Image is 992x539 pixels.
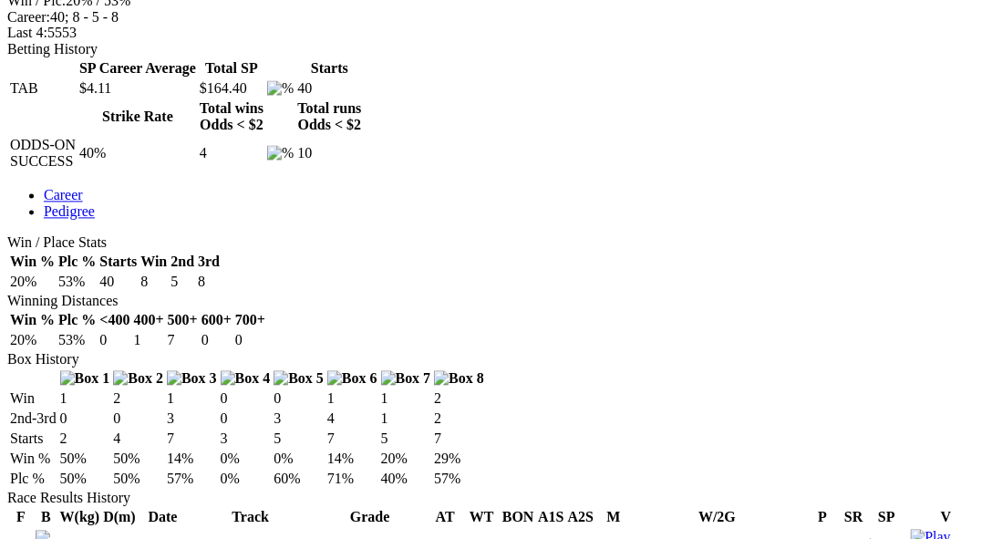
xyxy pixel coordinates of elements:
[220,471,272,489] td: 0%
[59,509,101,527] th: W(kg)
[803,509,842,527] th: P
[380,410,432,429] td: 1
[189,509,312,527] th: Track
[433,451,485,469] td: 29%
[380,390,432,409] td: 1
[464,509,499,527] th: WT
[273,471,325,489] td: 60%
[220,430,272,449] td: 3
[9,509,33,527] th: F
[170,254,195,272] th: 2nd
[139,274,168,292] td: 8
[381,371,431,388] img: Box 7
[433,430,485,449] td: 7
[44,188,83,203] a: Career
[433,471,485,489] td: 57%
[78,100,197,135] th: Strike Rate
[166,390,218,409] td: 1
[201,332,232,350] td: 0
[7,42,985,58] div: Betting History
[197,254,221,272] th: 3rd
[267,81,294,98] img: %
[9,410,57,429] td: 2nd-3rd
[78,137,197,171] td: 40%
[112,471,164,489] td: 50%
[7,26,985,42] div: 5553
[139,509,188,527] th: Date
[199,137,264,171] td: 4
[274,371,324,388] img: Box 5
[567,509,594,527] th: A2S
[9,80,77,98] td: TAB
[9,254,56,272] th: Win %
[98,332,130,350] td: 0
[273,410,325,429] td: 3
[267,146,294,162] img: %
[380,471,432,489] td: 40%
[234,332,266,350] td: 0
[57,312,97,330] th: Plc %
[434,371,484,388] img: Box 8
[98,254,138,272] th: Starts
[167,371,217,388] img: Box 3
[273,390,325,409] td: 0
[9,332,56,350] td: 20%
[296,80,362,98] td: 40
[112,410,164,429] td: 0
[7,26,47,41] span: Last 4:
[44,204,95,220] a: Pedigree
[199,80,264,98] td: $164.40
[78,60,197,78] th: SP Career Average
[139,254,168,272] th: Win
[273,451,325,469] td: 0%
[326,410,378,429] td: 4
[7,235,985,252] div: Win / Place Stats
[170,274,195,292] td: 5
[296,137,362,171] td: 10
[57,254,97,272] th: Plc %
[433,390,485,409] td: 2
[7,491,985,507] div: Race Results History
[197,274,221,292] td: 8
[273,430,325,449] td: 5
[220,451,272,469] td: 0%
[326,451,378,469] td: 14%
[9,312,56,330] th: Win %
[59,410,111,429] td: 0
[314,509,426,527] th: Grade
[59,390,111,409] td: 1
[9,471,57,489] td: Plc %
[60,371,110,388] img: Box 1
[220,410,272,429] td: 0
[327,371,377,388] img: Box 6
[112,451,164,469] td: 50%
[7,9,985,26] div: 40; 8 - 5 - 8
[9,451,57,469] td: Win %
[7,9,50,25] span: Career:
[35,509,57,527] th: B
[428,509,462,527] th: AT
[9,274,56,292] td: 20%
[296,100,362,135] th: Total runs Odds < $2
[133,332,165,350] td: 1
[98,312,130,330] th: <400
[537,509,564,527] th: A1S
[57,274,97,292] td: 53%
[326,390,378,409] td: 1
[326,430,378,449] td: 7
[167,332,199,350] td: 7
[220,390,272,409] td: 0
[296,60,362,78] th: Starts
[167,312,199,330] th: 500+
[9,390,57,409] td: Win
[7,294,985,310] div: Winning Distances
[113,371,163,388] img: Box 2
[166,410,218,429] td: 3
[380,451,432,469] td: 20%
[166,471,218,489] td: 57%
[9,137,77,171] td: ODDS-ON SUCCESS
[112,390,164,409] td: 2
[98,274,138,292] td: 40
[866,509,908,527] th: SP
[59,430,111,449] td: 2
